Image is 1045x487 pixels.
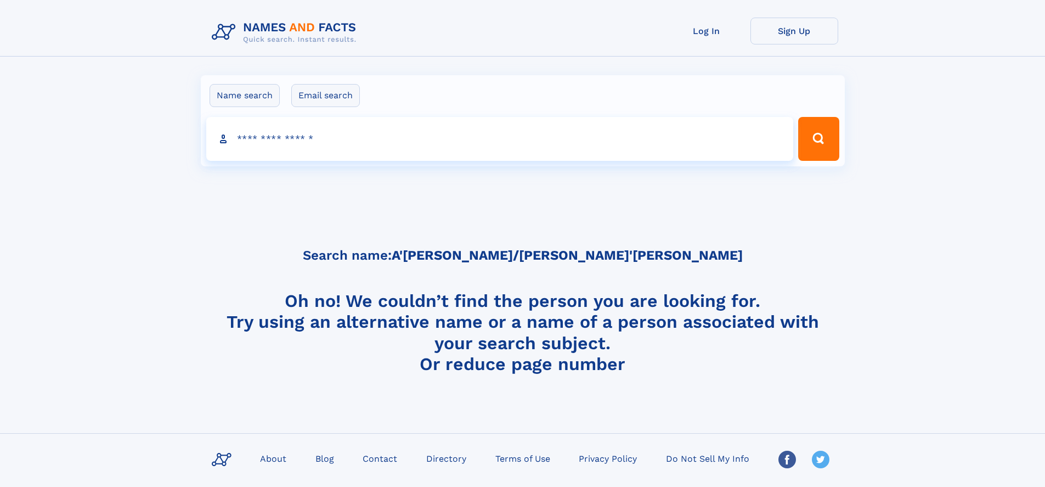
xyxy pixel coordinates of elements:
[207,18,365,47] img: Logo Names and Facts
[491,450,555,466] a: Terms of Use
[662,450,754,466] a: Do Not Sell My Info
[798,117,839,161] button: Search Button
[392,248,743,263] b: A'[PERSON_NAME]/[PERSON_NAME]'[PERSON_NAME]
[358,450,402,466] a: Contact
[574,450,641,466] a: Privacy Policy
[291,84,360,107] label: Email search
[778,451,796,468] img: Facebook
[812,451,829,468] img: Twitter
[206,117,794,161] input: search input
[750,18,838,44] a: Sign Up
[303,248,743,263] h5: Search name:
[210,84,280,107] label: Name search
[422,450,471,466] a: Directory
[663,18,750,44] a: Log In
[207,290,838,374] h4: Oh no! We couldn’t find the person you are looking for. Try using an alternative name or a name o...
[256,450,291,466] a: About
[311,450,338,466] a: Blog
